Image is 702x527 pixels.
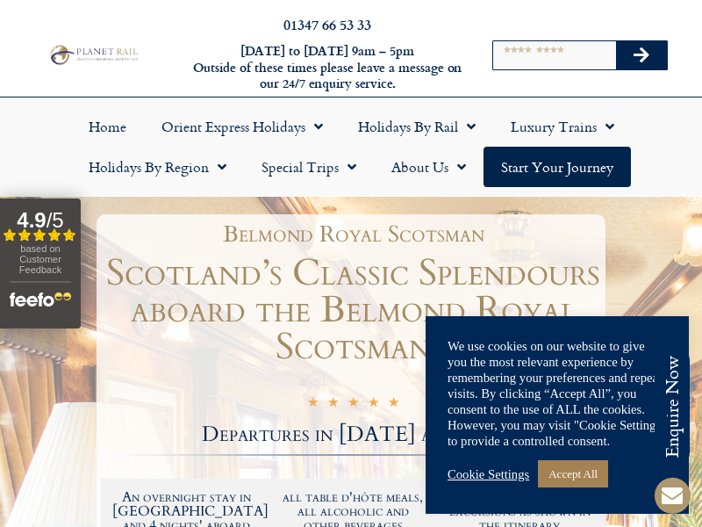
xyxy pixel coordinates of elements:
h2: Departures in [DATE] and 2026 [101,424,605,445]
a: Special Trips [244,147,374,187]
a: Orient Express Holidays [144,106,340,147]
a: About Us [374,147,484,187]
i: ☆ [368,396,379,413]
a: Holidays by Region [71,147,244,187]
a: 01347 66 53 33 [283,14,371,34]
img: Planet Rail Train Holidays Logo [47,43,140,66]
a: Luxury Trains [493,106,632,147]
a: Home [71,106,144,147]
i: ☆ [347,396,359,413]
i: ☆ [327,396,339,413]
a: Start your Journey [484,147,631,187]
div: We use cookies on our website to give you the most relevant experience by remembering your prefer... [448,338,667,449]
a: Holidays by Rail [340,106,493,147]
a: Cookie Settings [448,466,529,482]
nav: Menu [9,106,693,187]
h6: [DATE] to [DATE] 9am – 5pm Outside of these times please leave a message on our 24/7 enquiry serv... [191,43,463,92]
h1: Scotland’s Classic Splendours aboard the Belmond Royal Scotsman [101,255,605,365]
h1: Belmond Royal Scotsman [110,223,597,246]
i: ☆ [388,396,399,413]
button: Search [616,41,667,69]
a: Accept All [538,460,608,487]
i: ☆ [307,396,319,413]
div: 5/5 [307,394,399,413]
